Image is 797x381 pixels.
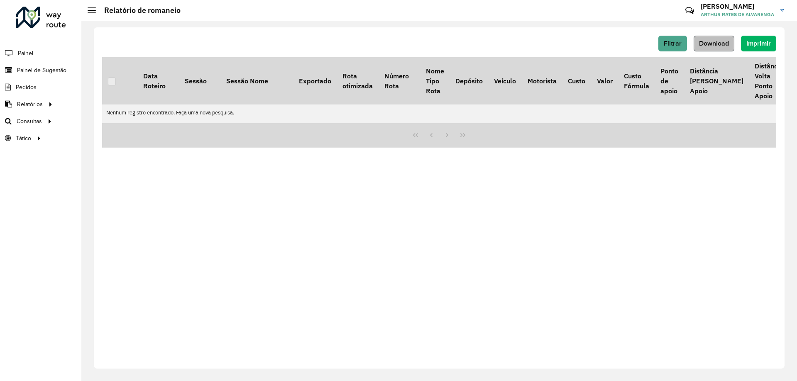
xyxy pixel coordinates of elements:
th: Custo Fórmula [618,57,655,104]
th: Distância Volta Ponto Apoio [749,57,788,104]
th: Data Roteiro [137,57,179,104]
th: Distância [PERSON_NAME] Apoio [684,57,749,104]
th: Nome Tipo Rota [420,57,450,104]
th: Custo [562,57,591,104]
button: Download [694,36,734,51]
h3: [PERSON_NAME] [701,2,774,10]
th: Sessão Nome [220,57,293,104]
th: Depósito [450,57,488,104]
span: Painel [18,49,33,58]
span: Tático [16,134,31,143]
th: Ponto de apoio [655,57,684,104]
span: Consultas [17,117,42,126]
a: Contato Rápido [681,2,699,19]
span: Painel de Sugestão [17,66,66,75]
span: Filtrar [664,40,682,47]
th: Veículo [489,57,522,104]
span: Relatórios [17,100,43,109]
th: Número Rota [379,57,420,104]
h2: Relatório de romaneio [96,6,181,15]
button: Filtrar [658,36,687,51]
span: Download [699,40,729,47]
span: Pedidos [16,83,37,92]
button: Imprimir [741,36,776,51]
span: ARTHUR RATES DE ALVARENGA [701,11,774,18]
th: Exportado [293,57,337,104]
span: Imprimir [746,40,771,47]
th: Motorista [522,57,562,104]
th: Sessão [179,57,220,104]
th: Rota otimizada [337,57,378,104]
th: Valor [591,57,618,104]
